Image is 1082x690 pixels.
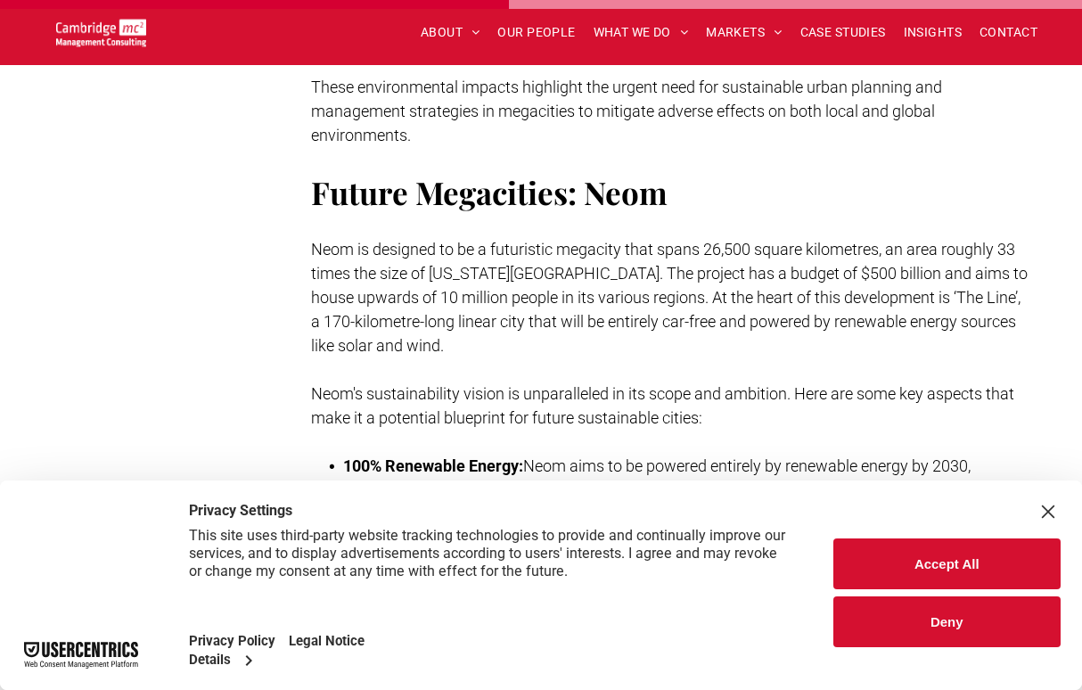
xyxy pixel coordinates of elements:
[697,19,791,46] a: MARKETS
[343,456,999,524] span: Neom aims to be powered entirely by renewable energy by 2030, leveraging its unique solar and win...
[343,456,523,475] strong: 100% Renewable Energy:
[971,19,1046,46] a: CONTACT
[585,19,698,46] a: WHAT WE DO
[311,384,1014,427] span: Neom's sustainability vision is unparalleled in its scope and ambition. Here are some key aspects...
[412,19,489,46] a: ABOUT
[895,19,971,46] a: INSIGHTS
[311,240,1028,355] span: Neom is designed to be a futuristic megacity that spans 26,500 square kilometres, an area roughly...
[311,78,942,144] span: These environmental impacts highlight the urgent need for sustainable urban planning and manageme...
[311,171,668,213] span: Future Megacities: Neom
[56,19,146,46] img: Go to Homepage
[791,19,895,46] a: CASE STUDIES
[56,21,146,40] a: Your Business Transformed | Cambridge Management Consulting
[488,19,584,46] a: OUR PEOPLE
